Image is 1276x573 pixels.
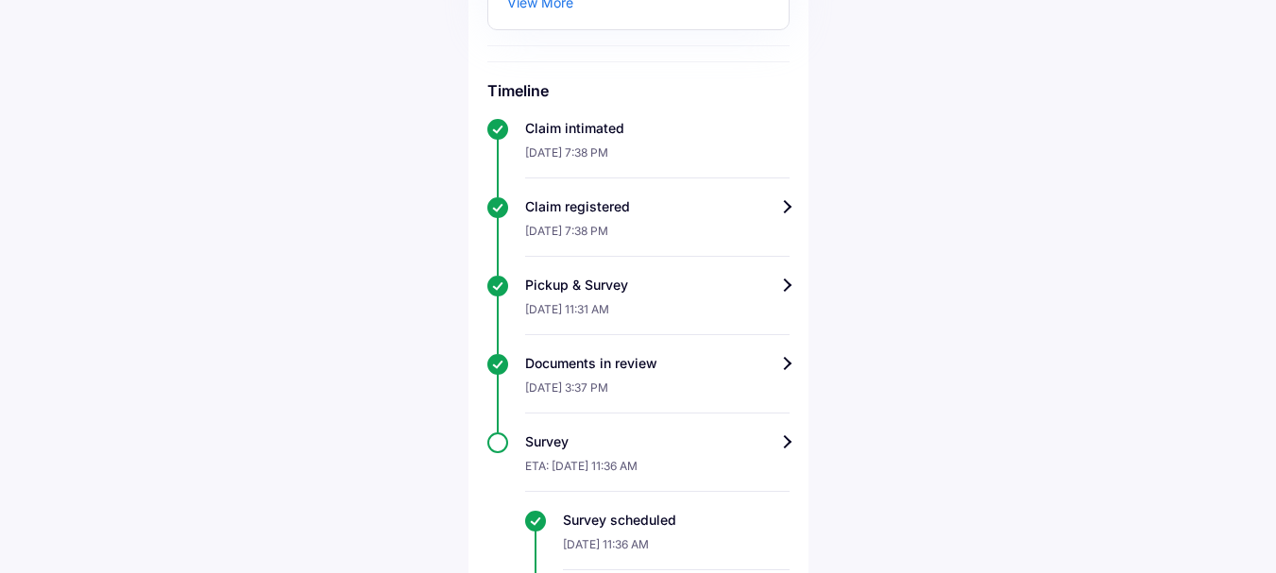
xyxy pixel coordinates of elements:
[525,451,790,492] div: ETA: [DATE] 11:36 AM
[525,216,790,257] div: [DATE] 7:38 PM
[525,354,790,373] div: Documents in review
[525,432,790,451] div: Survey
[563,530,790,570] div: [DATE] 11:36 AM
[525,373,790,413] div: [DATE] 3:37 PM
[525,197,790,216] div: Claim registered
[487,81,790,100] h6: Timeline
[525,138,790,178] div: [DATE] 7:38 PM
[563,511,790,530] div: Survey scheduled
[525,276,790,295] div: Pickup & Survey
[525,119,790,138] div: Claim intimated
[525,295,790,335] div: [DATE] 11:31 AM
